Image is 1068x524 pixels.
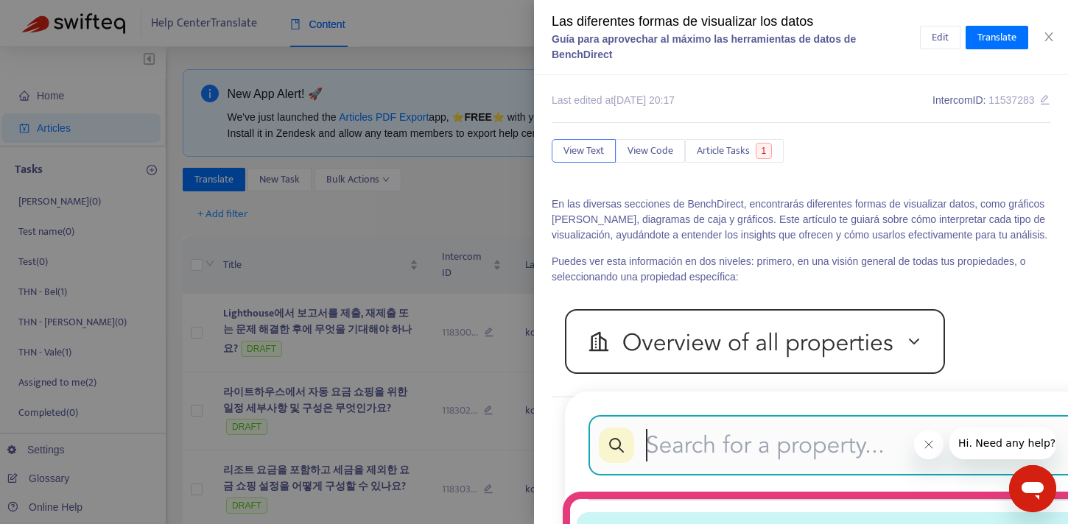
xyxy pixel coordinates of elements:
button: View Code [616,139,685,163]
button: Edit [920,26,960,49]
span: View Text [563,143,604,159]
p: Puedes ver esta información en dos niveles: primero, en una visión general de todas tus propiedad... [552,254,1050,285]
button: View Text [552,139,616,163]
span: View Code [628,143,673,159]
button: Translate [966,26,1028,49]
button: Article Tasks1 [685,139,784,163]
div: Last edited at [DATE] 20:17 [552,93,675,108]
button: Close [1039,30,1059,44]
span: close [1043,31,1055,43]
span: Edit [932,29,949,46]
iframe: Close message [914,430,944,459]
div: Intercom ID: [932,93,1050,108]
p: En las diversas secciones de BenchDirect, encontrarás diferentes formas de visualizar datos, como... [552,196,1050,243]
div: Guía para aprovechar al máximo las herramientas de datos de BenchDirect [552,32,920,63]
iframe: Button to launch messaging window [1009,465,1056,512]
div: Las diferentes formas de visualizar los datos [552,12,920,32]
span: 1 [756,143,773,159]
span: Translate [977,29,1016,46]
iframe: Message from company [949,427,1056,459]
span: Article Tasks [697,143,750,159]
span: 11537283 [988,94,1034,106]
